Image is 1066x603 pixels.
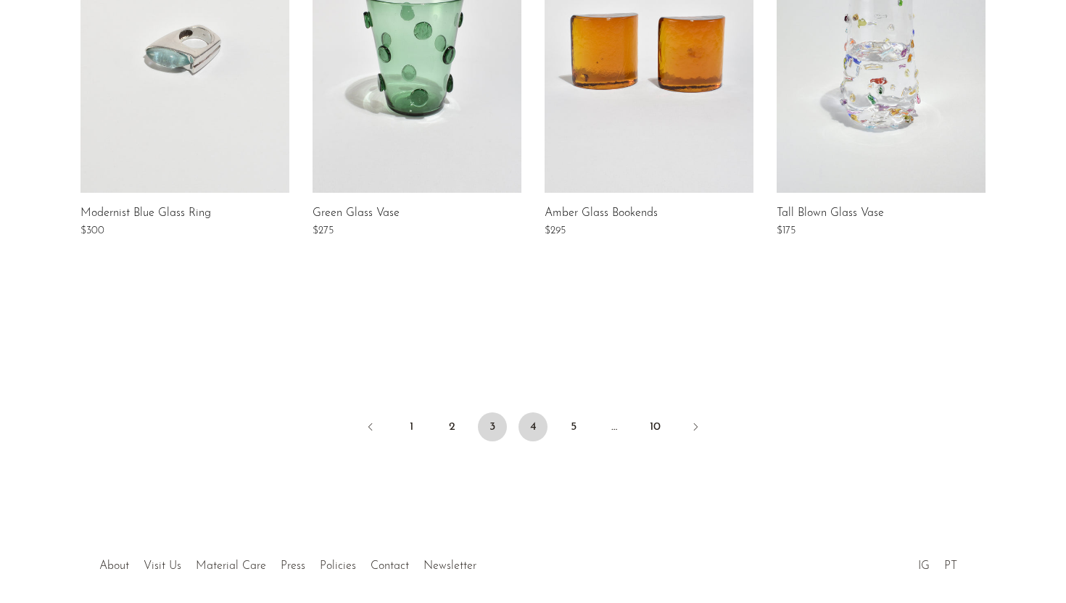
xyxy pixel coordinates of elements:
span: $295 [545,225,566,236]
a: PT [944,560,957,572]
a: 1 [397,412,426,441]
a: IG [918,560,930,572]
a: About [99,560,129,572]
a: 4 [518,412,548,441]
a: Green Glass Vase [313,207,400,220]
a: Contact [371,560,409,572]
a: Press [281,560,305,572]
a: Next [681,412,710,444]
ul: Social Medias [911,549,964,576]
a: 5 [559,412,588,441]
a: 2 [437,412,466,441]
span: … [600,412,629,441]
ul: Quick links [92,549,484,576]
a: Material Care [196,560,266,572]
span: $300 [80,225,104,236]
a: Amber Glass Bookends [545,207,658,220]
a: 10 [640,412,669,441]
a: Modernist Blue Glass Ring [80,207,211,220]
span: $275 [313,225,334,236]
a: Tall Blown Glass Vase [777,207,884,220]
span: $175 [777,225,796,236]
a: Visit Us [144,560,181,572]
span: 3 [478,412,507,441]
a: Policies [320,560,356,572]
a: Previous [356,412,385,444]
